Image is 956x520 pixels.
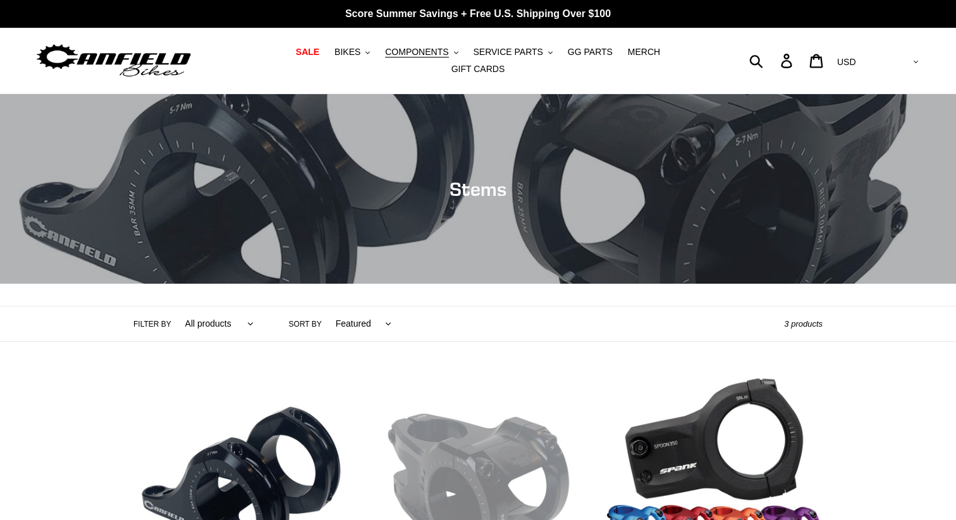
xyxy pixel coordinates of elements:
span: COMPONENTS [385,47,448,57]
span: 3 products [784,319,823,329]
a: GG PARTS [561,44,619,61]
span: SALE [296,47,319,57]
img: Canfield Bikes [35,41,193,81]
span: BIKES [334,47,360,57]
a: MERCH [622,44,666,61]
label: Filter by [133,318,171,330]
span: MERCH [628,47,660,57]
button: BIKES [328,44,376,61]
span: GG PARTS [568,47,613,57]
span: GIFT CARDS [451,64,505,75]
span: Stems [450,178,506,200]
span: SERVICE PARTS [473,47,542,57]
a: GIFT CARDS [445,61,512,78]
input: Search [756,47,788,75]
button: COMPONENTS [379,44,464,61]
button: SERVICE PARTS [467,44,558,61]
label: Sort by [289,318,322,330]
a: SALE [290,44,326,61]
